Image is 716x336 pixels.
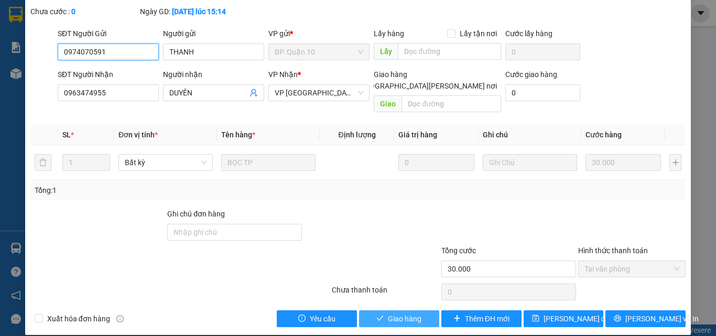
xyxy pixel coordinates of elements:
[374,43,398,60] span: Lấy
[605,310,686,327] button: printer[PERSON_NAME] và In
[544,313,611,324] span: [PERSON_NAME] đổi
[83,17,141,30] span: Bến xe [GEOGRAPHIC_DATA]
[310,313,335,324] span: Yêu cầu
[374,29,404,38] span: Lấy hàng
[483,154,577,171] input: Ghi Chú
[249,89,258,97] span: user-add
[275,44,363,60] span: BP. Quận 10
[221,131,255,139] span: Tên hàng
[376,315,384,323] span: check
[4,6,50,52] img: logo
[35,185,277,196] div: Tổng: 1
[3,76,64,82] span: In ngày:
[83,6,144,15] strong: ĐỒNG PHƯỚC
[338,131,375,139] span: Định lượng
[479,125,581,145] th: Ghi chú
[167,210,225,218] label: Ghi chú đơn hàng
[585,131,622,139] span: Cước hàng
[83,47,128,53] span: Hotline: 19001152
[298,315,306,323] span: exclamation-circle
[3,68,110,74] span: [PERSON_NAME]:
[398,154,474,171] input: 0
[625,313,699,324] span: [PERSON_NAME] và In
[398,131,437,139] span: Giá trị hàng
[35,154,51,171] button: delete
[30,6,138,17] div: Chưa cước :
[374,70,407,79] span: Giao hàng
[585,154,661,171] input: 0
[172,7,226,16] b: [DATE] lúc 15:14
[614,315,621,323] span: printer
[524,310,604,327] button: save[PERSON_NAME] đổi
[52,67,110,74] span: VPTN1408250079
[163,28,264,39] div: Người gửi
[388,313,421,324] span: Giao hàng
[532,315,539,323] span: save
[28,57,128,65] span: -----------------------------------------
[275,85,363,101] span: VP Tây Ninh
[453,315,461,323] span: plus
[455,28,501,39] span: Lấy tận nơi
[221,154,316,171] input: VD: Bàn, Ghế
[505,44,580,60] input: Cước lấy hàng
[374,95,402,112] span: Giao
[268,70,298,79] span: VP Nhận
[578,246,648,255] label: Hình thức thanh toán
[277,310,357,327] button: exclamation-circleYêu cầu
[58,69,159,80] div: SĐT Người Nhận
[465,313,509,324] span: Thêm ĐH mới
[505,70,557,79] label: Cước giao hàng
[354,80,501,92] span: [GEOGRAPHIC_DATA][PERSON_NAME] nơi
[167,224,302,241] input: Ghi chú đơn hàng
[58,28,159,39] div: SĐT Người Gửi
[125,155,207,170] span: Bất kỳ
[43,313,114,324] span: Xuất hóa đơn hàng
[441,310,522,327] button: plusThêm ĐH mới
[669,154,681,171] button: plus
[268,28,370,39] div: VP gửi
[359,310,439,327] button: checkGiao hàng
[118,131,158,139] span: Đơn vị tính
[62,131,71,139] span: SL
[331,284,440,302] div: Chưa thanh toán
[505,29,552,38] label: Cước lấy hàng
[398,43,501,60] input: Dọc đường
[584,261,679,277] span: Tại văn phòng
[116,315,124,322] span: info-circle
[23,76,64,82] span: 18:26:37 [DATE]
[140,6,247,17] div: Ngày GD:
[402,95,501,112] input: Dọc đường
[163,69,264,80] div: Người nhận
[441,246,476,255] span: Tổng cước
[83,31,144,45] span: 01 Võ Văn Truyện, KP.1, Phường 2
[71,7,75,16] b: 0
[505,84,580,101] input: Cước giao hàng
